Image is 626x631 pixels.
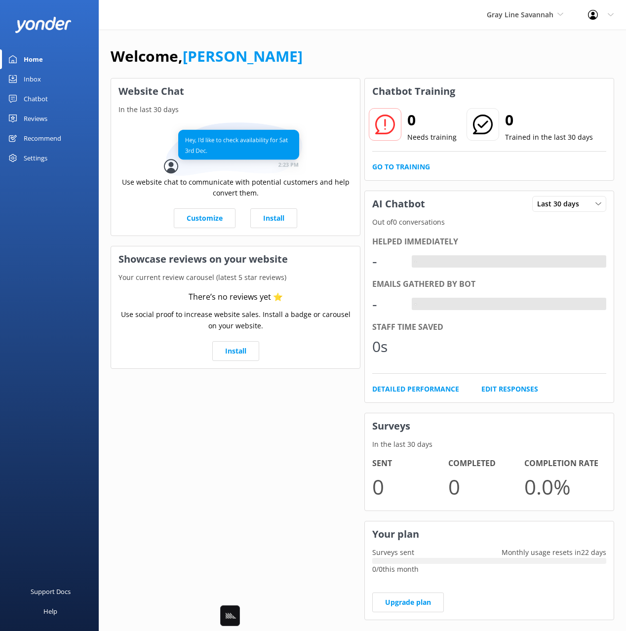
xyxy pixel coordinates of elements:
div: - [372,249,402,273]
img: conversation... [164,122,307,176]
h3: Website Chat [111,79,360,104]
div: - [412,255,419,268]
p: 0 / 0 this month [372,564,606,575]
img: yonder-white-logo.png [15,17,72,33]
h4: Completion Rate [524,457,600,470]
h4: Completed [448,457,524,470]
h3: AI Chatbot [365,191,432,217]
div: 0s [372,335,402,358]
p: In the last 30 days [111,104,360,115]
p: In the last 30 days [365,439,614,450]
h1: Welcome, [111,44,303,68]
div: Recommend [24,128,61,148]
h2: 0 [505,108,593,132]
p: Trained in the last 30 days [505,132,593,143]
h3: Your plan [365,521,614,547]
p: Needs training [407,132,457,143]
div: Support Docs [31,582,71,601]
a: Edit Responses [481,384,538,394]
span: Gray Line Savannah [487,10,553,19]
a: [PERSON_NAME] [183,46,303,66]
div: There’s no reviews yet ⭐ [189,291,283,304]
div: - [412,298,419,311]
p: Use social proof to increase website sales. Install a badge or carousel on your website. [118,309,352,331]
a: Install [212,341,259,361]
p: 0 [448,470,524,503]
p: 0.0 % [524,470,600,503]
div: Settings [24,148,47,168]
h3: Surveys [365,413,614,439]
div: Home [24,49,43,69]
p: Monthly usage resets in 22 days [494,547,614,558]
div: Emails gathered by bot [372,278,606,291]
a: Go to Training [372,161,430,172]
a: Install [250,208,297,228]
h3: Chatbot Training [365,79,463,104]
p: Out of 0 conversations [365,217,614,228]
div: - [372,292,402,316]
p: Surveys sent [365,547,422,558]
span: Last 30 days [537,198,585,209]
p: Use website chat to communicate with potential customers and help convert them. [118,177,352,199]
p: Your current review carousel (latest 5 star reviews) [111,272,360,283]
div: Helped immediately [372,236,606,248]
p: 0 [372,470,448,503]
h3: Showcase reviews on your website [111,246,360,272]
div: Help [43,601,57,621]
h4: Sent [372,457,448,470]
div: Chatbot [24,89,48,109]
a: Customize [174,208,235,228]
h2: 0 [407,108,457,132]
div: Staff time saved [372,321,606,334]
div: Reviews [24,109,47,128]
div: Inbox [24,69,41,89]
a: Upgrade plan [372,592,444,612]
a: Detailed Performance [372,384,459,394]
